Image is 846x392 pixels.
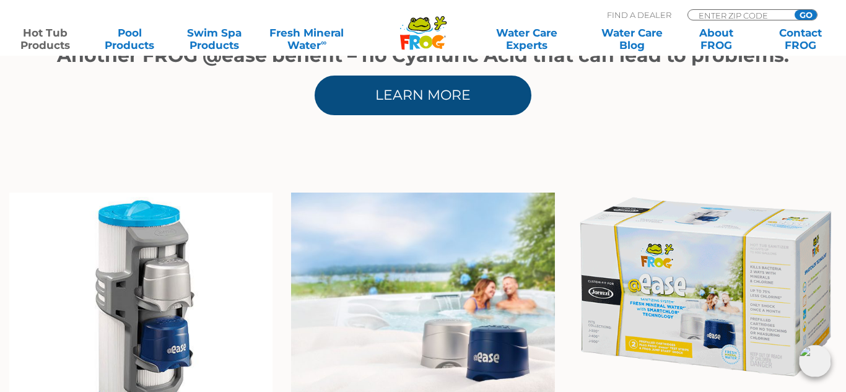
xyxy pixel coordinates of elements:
a: ContactFROG [768,27,834,51]
img: openIcon [799,345,831,377]
a: Water CareExperts [473,27,580,51]
input: GO [795,10,817,20]
img: @Ease_Jacuzzi_FaceLeft [573,193,837,381]
h1: Another FROG @ease benefit – no Cyanuric Acid that can lead to problems. [51,45,795,66]
a: PoolProducts [97,27,162,51]
a: Water CareBlog [599,27,665,51]
a: Hot TubProducts [12,27,78,51]
a: Swim SpaProducts [181,27,247,51]
a: Learn More [315,76,531,115]
a: AboutFROG [684,27,749,51]
p: Find A Dealer [607,9,671,20]
input: Zip Code Form [697,10,781,20]
a: Fresh MineralWater∞ [266,27,348,51]
sup: ∞ [321,38,326,47]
